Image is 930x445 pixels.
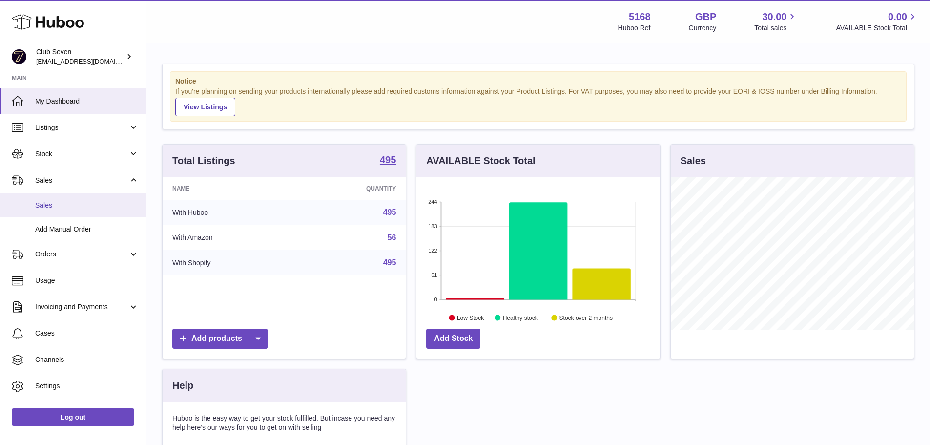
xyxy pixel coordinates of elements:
[35,176,128,185] span: Sales
[695,10,716,23] strong: GBP
[681,154,706,168] h3: Sales
[35,276,139,285] span: Usage
[35,355,139,364] span: Channels
[35,149,128,159] span: Stock
[428,223,437,229] text: 183
[559,314,613,321] text: Stock over 2 months
[35,225,139,234] span: Add Manual Order
[618,23,651,33] div: Huboo Ref
[175,87,901,116] div: If you're planning on sending your products internationally please add required customs informati...
[426,329,480,349] a: Add Stock
[426,154,535,168] h3: AVAILABLE Stock Total
[163,250,296,275] td: With Shopify
[762,10,786,23] span: 30.00
[12,408,134,426] a: Log out
[172,154,235,168] h3: Total Listings
[175,77,901,86] strong: Notice
[888,10,907,23] span: 0.00
[836,23,918,33] span: AVAILABLE Stock Total
[35,97,139,106] span: My Dashboard
[457,314,484,321] text: Low Stock
[35,381,139,391] span: Settings
[383,258,396,267] a: 495
[35,201,139,210] span: Sales
[428,248,437,254] text: 122
[163,200,296,225] td: With Huboo
[163,225,296,251] td: With Amazon
[380,155,396,165] strong: 495
[629,10,651,23] strong: 5168
[172,329,268,349] a: Add products
[754,10,798,33] a: 30.00 Total sales
[383,208,396,216] a: 495
[380,155,396,167] a: 495
[35,123,128,132] span: Listings
[172,414,396,432] p: Huboo is the easy way to get your stock fulfilled. But incase you need any help here's our ways f...
[163,177,296,200] th: Name
[36,47,124,66] div: Club Seven
[35,329,139,338] span: Cases
[12,49,26,64] img: internalAdmin-5168@internal.huboo.com
[35,302,128,312] span: Invoicing and Payments
[428,199,437,205] text: 244
[388,233,396,242] a: 56
[36,57,144,65] span: [EMAIL_ADDRESS][DOMAIN_NAME]
[35,250,128,259] span: Orders
[689,23,717,33] div: Currency
[432,272,437,278] text: 61
[175,98,235,116] a: View Listings
[754,23,798,33] span: Total sales
[296,177,406,200] th: Quantity
[434,297,437,302] text: 0
[503,314,538,321] text: Healthy stock
[172,379,193,392] h3: Help
[836,10,918,33] a: 0.00 AVAILABLE Stock Total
